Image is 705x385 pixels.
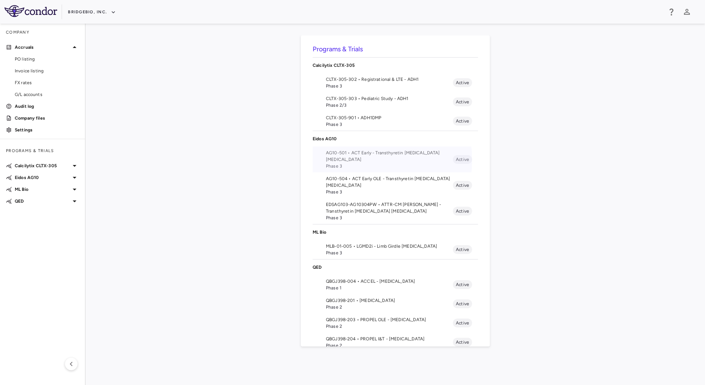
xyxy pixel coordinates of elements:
[326,323,453,330] span: Phase 2
[15,186,70,193] p: ML Bio
[15,174,70,181] p: Eidos AG10
[326,214,453,221] span: Phase 3
[326,201,453,214] span: EDSAG103-AG10304PW • ATTR-CM [PERSON_NAME] - Transthyretin [MEDICAL_DATA] [MEDICAL_DATA]
[313,111,478,131] li: CLTX-305-901 • ADH1DMPPhase 3Active
[453,339,472,346] span: Active
[453,208,472,214] span: Active
[313,135,478,142] p: Eidos AG10
[326,297,453,304] span: QBGJ398-201 • [MEDICAL_DATA]
[15,127,79,133] p: Settings
[453,182,472,189] span: Active
[313,44,478,54] h6: Programs & Trials
[326,304,453,310] span: Phase 2
[453,246,472,253] span: Active
[453,118,472,124] span: Active
[326,163,453,169] span: Phase 3
[313,147,478,172] li: AG10-501 • ACT Early - Transthyretin [MEDICAL_DATA] [MEDICAL_DATA]Phase 3Active
[313,259,478,275] div: QED
[326,83,453,89] span: Phase 3
[326,342,453,349] span: Phase 2
[453,99,472,105] span: Active
[313,333,478,352] li: QBGJ398-204 • PROPEL I&T - [MEDICAL_DATA]Phase 2Active
[313,294,478,313] li: QBGJ398-201 • [MEDICAL_DATA]Phase 2Active
[313,198,478,224] li: EDSAG103-AG10304PW • ATTR-CM [PERSON_NAME] - Transthyretin [MEDICAL_DATA] [MEDICAL_DATA]Phase 3Ac...
[313,224,478,240] div: ML Bio
[326,250,453,256] span: Phase 3
[326,316,453,323] span: QBGJ398-203 • PROPEL OLE - [MEDICAL_DATA]
[4,5,57,17] img: logo-full-BYUhSk78.svg
[15,56,79,62] span: PO listing
[15,103,79,110] p: Audit log
[313,275,478,294] li: QBGJ398-004 • ACCEL - [MEDICAL_DATA]Phase 1Active
[313,240,478,259] li: MLB-01-005 • LGMD2i - Limb Girdle [MEDICAL_DATA]Phase 3Active
[453,320,472,326] span: Active
[326,121,453,128] span: Phase 3
[15,115,79,121] p: Company files
[313,58,478,73] div: Calcilytix CLTX-305
[313,264,478,271] p: QED
[313,172,478,198] li: AG10-504 • ACT Early OLE - Transthyretin [MEDICAL_DATA] [MEDICAL_DATA]Phase 3Active
[15,91,79,98] span: G/L accounts
[68,6,116,18] button: BridgeBio, Inc.
[15,162,70,169] p: Calcilytix CLTX-305
[326,102,453,109] span: Phase 2/3
[326,114,453,121] span: CLTX-305-901 • ADH1DMP
[15,68,79,74] span: Invoice listing
[326,175,453,189] span: AG10-504 • ACT Early OLE - Transthyretin [MEDICAL_DATA] [MEDICAL_DATA]
[326,243,453,250] span: MLB-01-005 • LGMD2i - Limb Girdle [MEDICAL_DATA]
[326,149,453,163] span: AG10-501 • ACT Early - Transthyretin [MEDICAL_DATA] [MEDICAL_DATA]
[313,229,478,236] p: ML Bio
[313,73,478,92] li: CLTX-305-302 • Registrational & LTE - ADH1Phase 3Active
[453,79,472,86] span: Active
[313,131,478,147] div: Eidos AG10
[313,313,478,333] li: QBGJ398-203 • PROPEL OLE - [MEDICAL_DATA]Phase 2Active
[15,198,70,204] p: QED
[15,44,70,51] p: Accruals
[326,278,453,285] span: QBGJ398-004 • ACCEL - [MEDICAL_DATA]
[453,300,472,307] span: Active
[15,79,79,86] span: FX rates
[453,281,472,288] span: Active
[326,95,453,102] span: CLTX-305-303 • Pediatric Study - ADH1
[313,62,478,69] p: Calcilytix CLTX-305
[326,336,453,342] span: QBGJ398-204 • PROPEL I&T - [MEDICAL_DATA]
[326,285,453,291] span: Phase 1
[326,76,453,83] span: CLTX-305-302 • Registrational & LTE - ADH1
[313,92,478,111] li: CLTX-305-303 • Pediatric Study - ADH1Phase 2/3Active
[326,189,453,195] span: Phase 3
[453,156,472,163] span: Active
